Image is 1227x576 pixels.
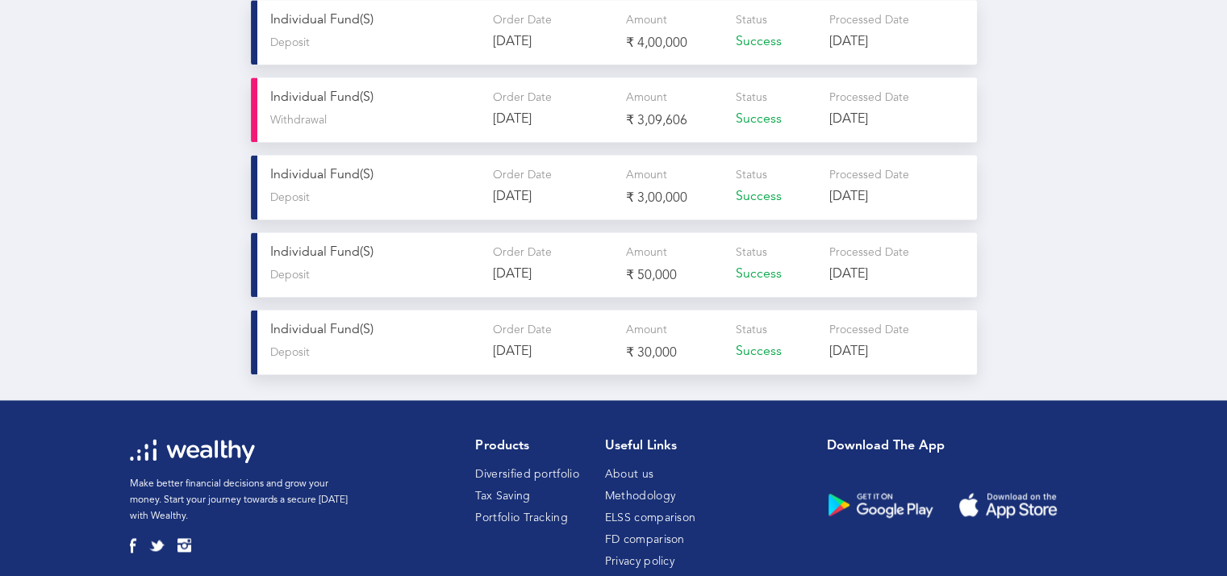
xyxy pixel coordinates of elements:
a: Portfolio Tracking [475,512,567,524]
span: Status [736,247,767,258]
p: Individual Fund(s) [270,323,480,338]
p: Success [736,344,816,360]
p: Success [736,190,816,205]
span: Status [736,324,767,336]
a: ELSS comparison [605,512,696,524]
a: Tax Saving [475,490,530,502]
span: Order Date [493,92,552,103]
p: [DATE] [829,344,911,360]
h1: Useful Links [605,439,696,454]
p: [DATE] [829,112,911,127]
span: Order Date [493,169,552,181]
p: Success [736,267,816,282]
p: [DATE] [829,190,911,205]
p: Make better financial decisions and grow your money. Start your journey towards a secure [DATE] w... [130,476,352,524]
span: Deposit [270,269,310,282]
span: Deposit [270,191,310,205]
a: FD comparison [605,534,685,545]
span: Order Date [493,247,552,258]
a: Methodology [605,490,675,502]
p: Success [736,112,816,127]
p: [DATE] [493,190,613,205]
span: Amount [626,324,667,336]
h1: Download the app [827,439,1085,454]
span: Amount [626,15,667,26]
p: [DATE] [493,344,613,360]
span: Processed Date [829,15,909,26]
span: Amount [626,247,667,258]
a: Privacy policy [605,556,674,567]
p: [DATE] [493,267,613,282]
p: Success [736,35,816,50]
span: Status [736,92,767,103]
span: Amount [626,92,667,103]
p: [DATE] [829,267,911,282]
p: [DATE] [493,35,613,50]
p: [DATE] [493,112,613,127]
p: ₹ 4,00,000 [626,35,723,52]
p: ₹ 30,000 [626,344,723,361]
span: Amount [626,169,667,181]
p: ₹ 3,09,606 [626,112,723,129]
a: Diversified portfolio [475,469,578,480]
p: [DATE] [829,35,911,50]
p: ₹ 3,00,000 [626,190,723,207]
p: Individual Fund(s) [270,168,480,183]
p: Individual Fund(s) [270,245,480,261]
span: Processed Date [829,324,909,336]
a: About us [605,469,653,480]
p: ₹ 50,000 [626,267,723,284]
h1: Products [475,439,578,454]
span: Withdrawal [270,114,327,127]
span: Processed Date [829,169,909,181]
span: Processed Date [829,92,909,103]
p: Individual Fund(s) [270,13,480,28]
span: Status [736,15,767,26]
img: wl-logo-white.svg [130,439,255,463]
span: Status [736,169,767,181]
span: Deposit [270,346,310,360]
span: Order Date [493,15,552,26]
span: Deposit [270,36,310,50]
span: Processed Date [829,247,909,258]
p: Individual Fund(s) [270,90,480,106]
span: Order Date [493,324,552,336]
